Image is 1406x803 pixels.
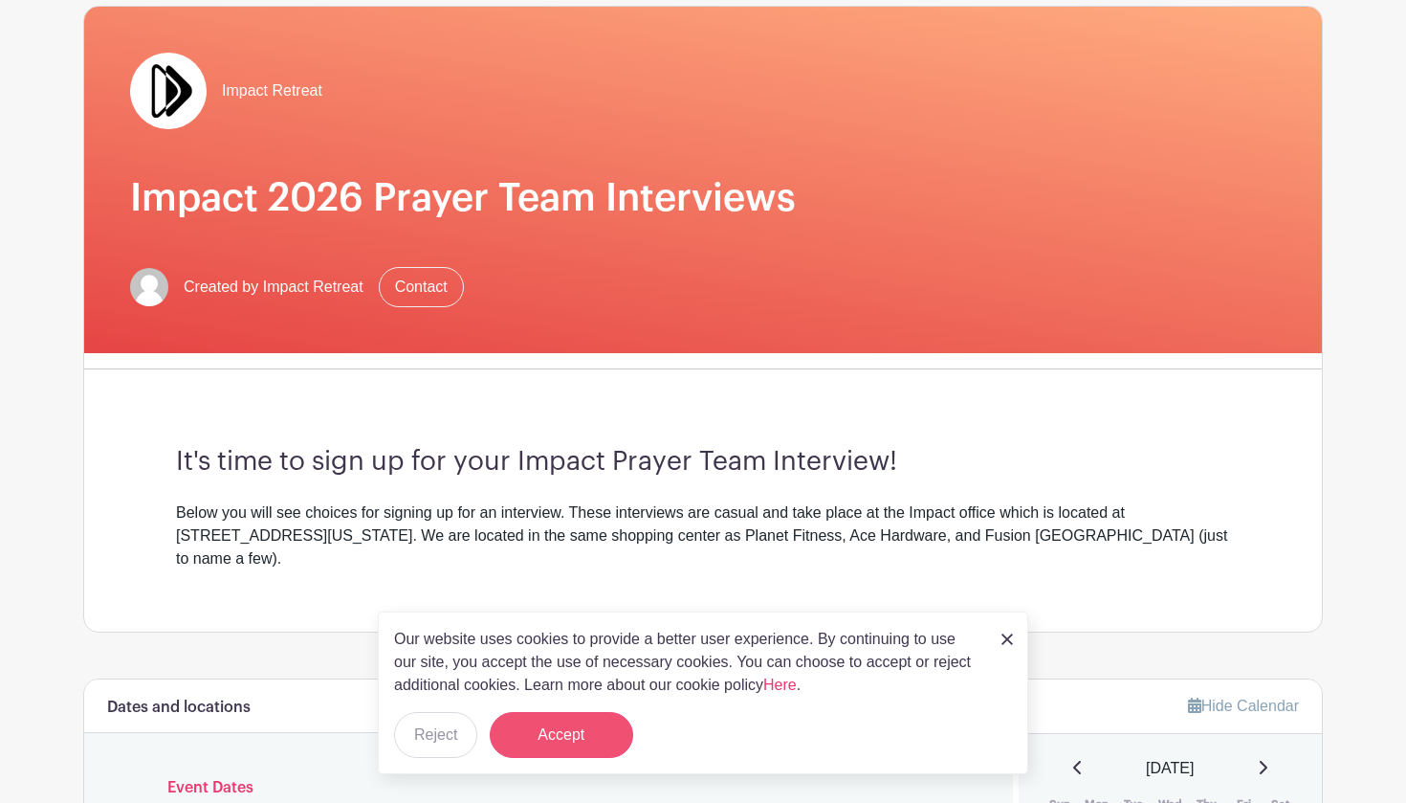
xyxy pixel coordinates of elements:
h6: Dates and locations [107,699,251,717]
a: Here [763,677,797,693]
a: Hide Calendar [1188,698,1299,714]
a: Contact [379,267,464,307]
img: default-ce2991bfa6775e67f084385cd625a349d9dcbb7a52a09fb2fda1e96e2d18dcdb.png [130,268,168,306]
div: Below you will see choices for signing up for an interview. These interviews are casual and take ... [176,502,1230,570]
img: close_button-5f87c8562297e5c2d7936805f587ecaba9071eb48480494691a3f1689db116b3.svg [1001,634,1013,645]
span: [DATE] [1146,757,1194,780]
h1: Impact 2026 Prayer Team Interviews [130,175,1276,221]
h6: Event Dates [164,779,934,797]
span: Impact Retreat [222,79,322,102]
span: Created by Impact Retreat [184,276,363,299]
h3: It's time to sign up for your Impact Prayer Team Interview! [176,446,1230,479]
button: Accept [490,712,633,758]
img: Double%20Arrow%20Logo.jpg [130,53,207,129]
p: Our website uses cookies to provide a better user experience. By continuing to use our site, you ... [394,628,981,697]
button: Reject [394,712,477,758]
